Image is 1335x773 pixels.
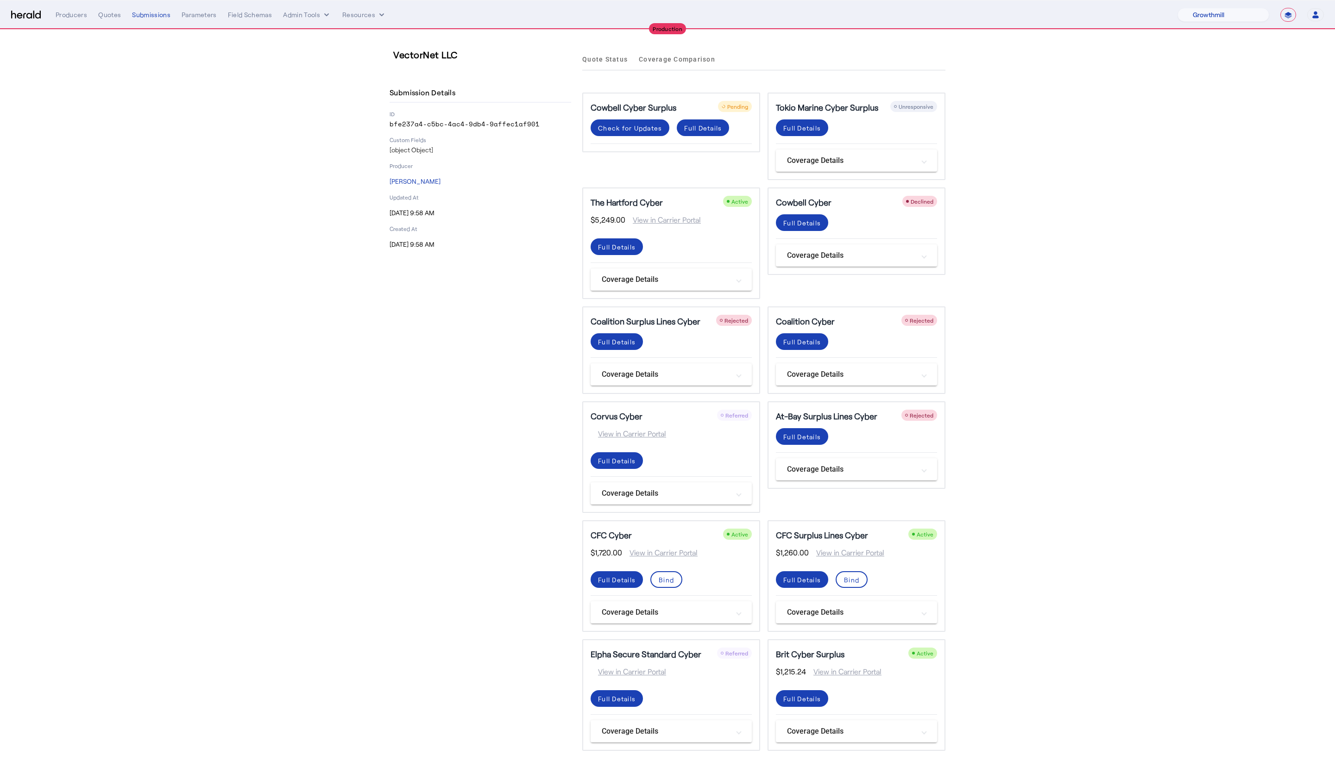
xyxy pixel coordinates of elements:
span: Coverage Comparison [639,56,715,62]
button: Full Details [776,333,828,350]
span: Active [917,531,933,537]
mat-panel-title: Coverage Details [787,155,915,166]
div: Full Details [783,218,821,228]
span: Referred [725,412,748,418]
p: Created At [390,225,571,232]
p: Updated At [390,193,571,201]
div: Full Details [598,456,636,466]
div: Bind [659,575,674,585]
div: Production [649,23,686,34]
mat-panel-title: Coverage Details [787,607,915,618]
div: Full Details [598,575,636,585]
span: View in Carrier Portal [591,666,666,677]
p: [PERSON_NAME] [390,177,571,186]
mat-panel-title: Coverage Details [787,464,915,475]
button: Full Details [591,452,643,469]
mat-panel-title: Coverage Details [787,250,915,261]
mat-expansion-panel-header: Coverage Details [776,150,937,172]
h5: At-Bay Surplus Lines Cyber [776,410,877,423]
div: Full Details [684,123,722,133]
img: Herald Logo [11,11,41,19]
span: Rejected [724,317,748,324]
div: Full Details [783,694,821,704]
span: View in Carrier Portal [622,547,698,558]
mat-expansion-panel-header: Coverage Details [776,601,937,623]
h3: VectorNet LLC [393,48,575,61]
div: Full Details [598,694,636,704]
span: Active [731,531,748,537]
span: Declined [911,198,933,205]
span: $5,249.00 [591,214,625,225]
h4: Submission Details [390,87,459,98]
span: Rejected [910,412,933,418]
h5: Corvus Cyber [591,410,642,423]
span: Pending [727,103,748,110]
span: Rejected [910,317,933,324]
mat-expansion-panel-header: Coverage Details [776,363,937,386]
div: Full Details [783,123,821,133]
p: [DATE] 9:58 AM [390,208,571,218]
p: [object Object] [390,145,571,155]
button: Full Details [776,428,828,445]
div: Submissions [132,10,170,19]
span: View in Carrier Portal [809,547,884,558]
div: Full Details [598,337,636,347]
h5: Coalition Cyber [776,315,835,328]
button: Resources dropdown menu [342,10,386,19]
mat-expansion-panel-header: Coverage Details [591,601,752,623]
mat-expansion-panel-header: Coverage Details [776,244,937,267]
button: Full Details [776,214,828,231]
span: $1,720.00 [591,547,622,558]
button: internal dropdown menu [283,10,331,19]
div: Quotes [98,10,121,19]
mat-expansion-panel-header: Coverage Details [591,482,752,505]
h5: Cowbell Cyber [776,196,831,209]
div: Field Schemas [228,10,272,19]
span: Unresponsive [899,103,933,110]
a: Quote Status [582,48,628,70]
h5: Tokio Marine Cyber Surplus [776,101,878,114]
mat-panel-title: Coverage Details [787,369,915,380]
h5: Brit Cyber Surplus [776,648,844,661]
mat-panel-title: Coverage Details [602,607,730,618]
div: Full Details [783,575,821,585]
mat-expansion-panel-header: Coverage Details [591,720,752,742]
span: Referred [725,650,748,656]
h5: Coalition Surplus Lines Cyber [591,315,700,328]
button: Check for Updates [591,119,669,136]
mat-expansion-panel-header: Coverage Details [776,458,937,480]
mat-expansion-panel-header: Coverage Details [776,720,937,742]
p: ID [390,110,571,118]
mat-panel-title: Coverage Details [787,726,915,737]
span: View in Carrier Portal [806,666,882,677]
button: Full Details [591,571,643,588]
div: Full Details [783,432,821,442]
div: Check for Updates [598,123,662,133]
mat-expansion-panel-header: Coverage Details [591,268,752,291]
button: Full Details [776,690,828,707]
mat-panel-title: Coverage Details [602,726,730,737]
div: Bind [844,575,859,585]
h5: CFC Cyber [591,529,632,542]
div: Parameters [182,10,217,19]
h5: The Hartford Cyber [591,196,663,209]
button: Full Details [591,238,643,255]
p: [DATE] 9:58 AM [390,240,571,249]
p: Producer [390,162,571,169]
button: Bind [836,571,868,588]
mat-panel-title: Coverage Details [602,274,730,285]
button: Full Details [776,119,828,136]
h5: CFC Surplus Lines Cyber [776,529,868,542]
mat-panel-title: Coverage Details [602,369,730,380]
h5: Elpha Secure Standard Cyber [591,648,701,661]
span: $1,260.00 [776,547,809,558]
p: bfe237a4-c5bc-4ac4-9db4-9affec1af901 [390,119,571,129]
span: View in Carrier Portal [625,214,701,225]
a: Coverage Comparison [639,48,715,70]
button: Full Details [591,333,643,350]
span: Active [731,198,748,205]
button: Full Details [591,690,643,707]
div: Full Details [783,337,821,347]
button: Full Details [677,119,729,136]
div: Producers [56,10,87,19]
